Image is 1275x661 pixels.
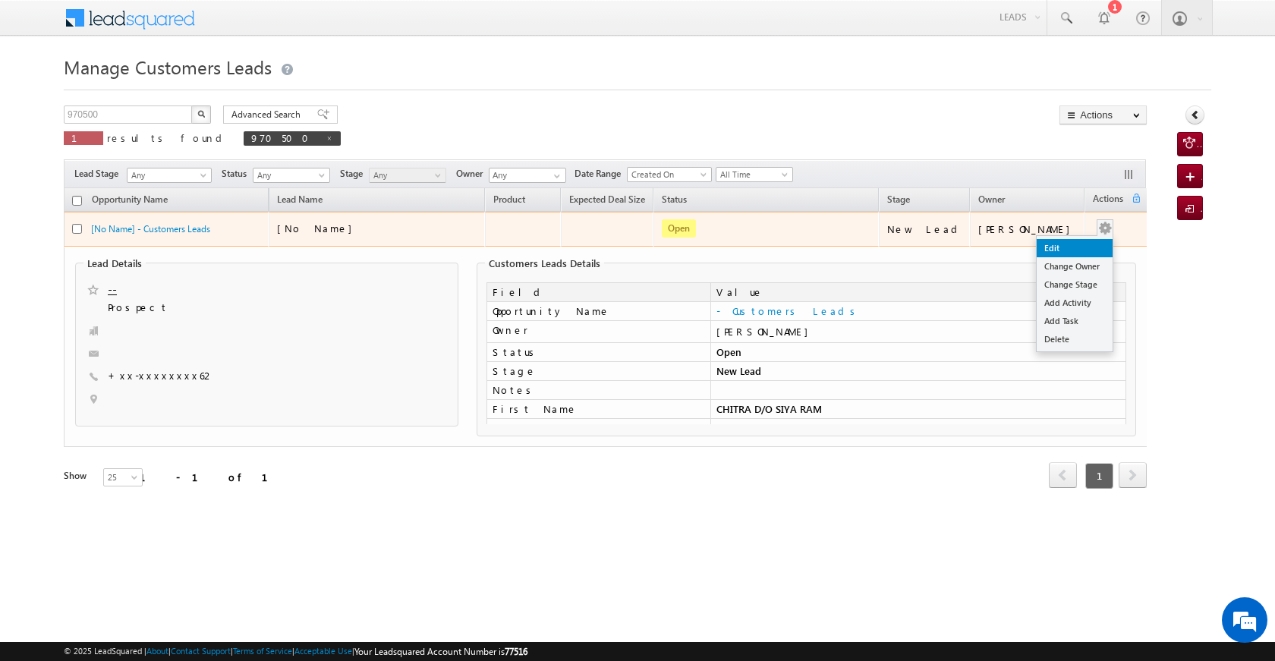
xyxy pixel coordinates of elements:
span: Advanced Search [231,108,305,121]
div: Chat with us now [79,80,255,99]
a: Any [369,168,446,183]
span: Any [253,168,326,182]
span: 970500 [251,131,318,144]
a: Acceptable Use [294,646,352,656]
a: - Customers Leads [716,304,861,317]
a: About [146,646,168,656]
span: Status [222,167,253,181]
a: prev [1049,464,1077,488]
td: Field [486,282,710,302]
input: Type to Search [489,168,566,183]
td: 970500 [710,419,1126,438]
span: Owner [978,194,1005,205]
a: Delete [1037,330,1113,348]
span: All Time [716,168,789,181]
div: Minimize live chat window [249,8,285,44]
td: Status [486,343,710,362]
a: -- [108,282,117,297]
span: Open [662,219,696,238]
div: New Lead [887,222,963,236]
span: Stage [887,194,910,205]
span: Any [127,168,206,182]
span: 77516 [505,646,527,657]
a: Change Stage [1037,275,1113,294]
a: Created On [627,167,712,182]
td: First Name [486,400,710,419]
a: Add Task [1037,312,1113,330]
span: Product [493,194,525,205]
div: [PERSON_NAME] [978,222,1078,236]
span: results found [107,131,228,144]
span: Prospect [108,301,345,316]
a: Terms of Service [233,646,292,656]
td: Owner [486,321,710,343]
a: [No Name] - Customers Leads [91,223,210,234]
span: Lead Name [269,191,330,211]
td: New Lead [710,362,1126,381]
span: Any [370,168,442,182]
a: Add Activity [1037,294,1113,312]
textarea: Type your message and hit 'Enter' [20,140,277,455]
td: Open [710,343,1126,362]
input: Check all records [72,196,82,206]
span: next [1119,462,1147,488]
td: CHITRA D/O SIYA RAM [710,400,1126,419]
span: Expected Deal Size [569,194,645,205]
div: Show [64,469,91,483]
a: Status [654,191,694,211]
span: prev [1049,462,1077,488]
td: Notes [486,381,710,400]
span: 25 [104,471,144,484]
td: Stage [486,362,710,381]
a: Expected Deal Size [562,191,653,211]
span: Stage [340,167,369,181]
a: Show All Items [546,168,565,184]
span: Manage Customers Leads [64,55,272,79]
span: +xx-xxxxxxxx62 [108,369,215,384]
img: d_60004797649_company_0_60004797649 [26,80,64,99]
span: Created On [628,168,707,181]
a: 25 [103,468,143,486]
span: © 2025 LeadSquared | | | | | [64,644,527,659]
div: 1 - 1 of 1 [140,468,286,486]
span: Your Leadsquared Account Number is [354,646,527,657]
span: 1 [1085,463,1113,489]
legend: Lead Details [83,257,146,269]
a: Contact Support [171,646,231,656]
a: Opportunity Name [84,191,175,211]
em: Start Chat [206,467,275,488]
legend: Customers Leads Details [485,257,604,269]
a: Edit [1037,239,1113,257]
a: Stage [880,191,918,211]
button: Actions [1059,105,1147,124]
span: [No Name] [277,222,360,234]
a: Any [127,168,212,183]
span: Actions [1085,190,1131,210]
span: Date Range [575,167,627,181]
a: All Time [716,167,793,182]
div: [PERSON_NAME] [716,325,1120,338]
td: Opportunity ID [486,419,710,438]
span: 1 [71,131,96,144]
td: Opportunity Name [486,302,710,321]
img: Search [197,110,205,118]
td: Value [710,282,1126,302]
span: Owner [456,167,489,181]
span: Opportunity Name [92,194,168,205]
a: Change Owner [1037,257,1113,275]
a: Any [253,168,330,183]
span: Lead Stage [74,167,124,181]
a: next [1119,464,1147,488]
